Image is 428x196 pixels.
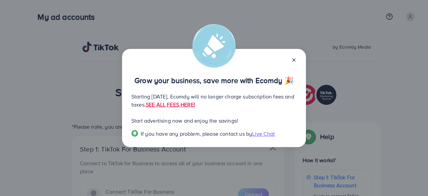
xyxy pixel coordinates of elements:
[131,92,297,109] p: Starting [DATE], Ecomdy will no longer charge subscription fees and taxes.
[131,117,297,125] p: Start advertising now and enjoy the savings!
[131,76,297,84] p: Grow your business, save more with Ecomdy 🎉
[131,130,138,137] img: Popup guide
[192,24,236,68] img: alert
[146,101,195,108] a: SEE ALL FEES HERE!
[252,130,275,137] span: Live Chat
[141,130,252,137] span: If you have any problem, please contact us by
